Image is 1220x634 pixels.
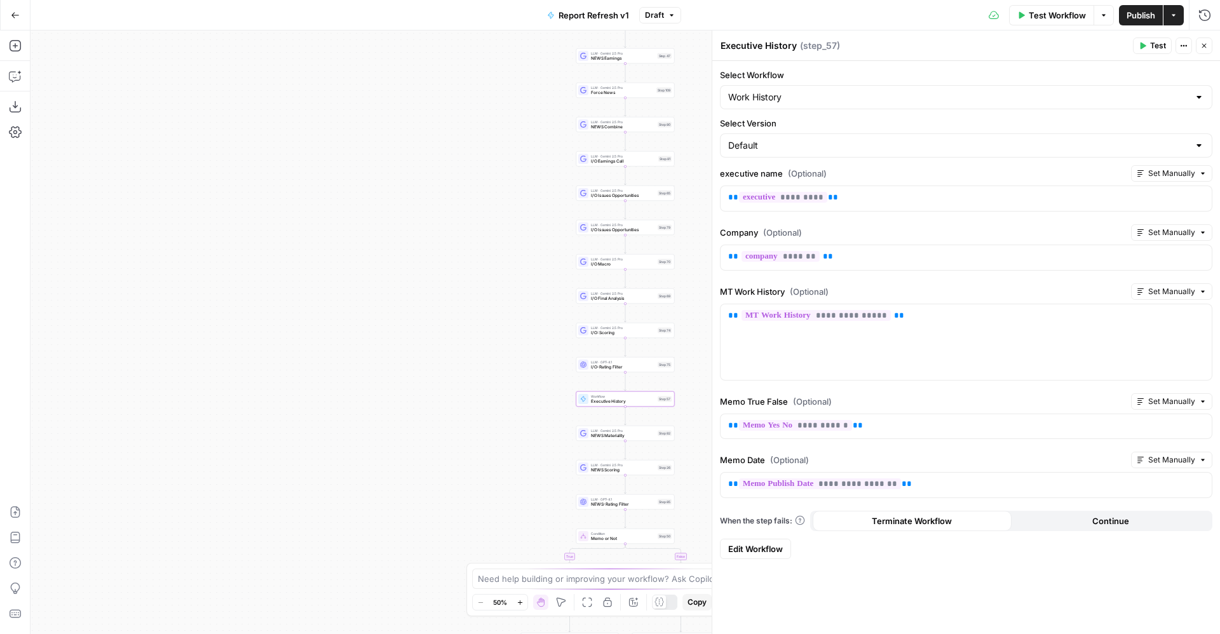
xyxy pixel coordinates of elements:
[720,117,1212,130] label: Select Version
[625,132,627,151] g: Edge from step_80 to step_81
[658,122,672,128] div: Step 80
[625,441,627,459] g: Edge from step_82 to step_26
[591,188,655,193] span: LLM · Gemini 2.5 Pro
[1009,5,1094,25] button: Test Workflow
[728,543,783,555] span: Edit Workflow
[1148,454,1195,466] span: Set Manually
[720,539,791,559] a: Edit Workflow
[576,185,675,201] div: LLM · Gemini 2.5 ProI/O Issues OpportunitiesStep 65
[591,192,655,199] span: I/O Issues Opportunities
[591,119,655,125] span: LLM · Gemini 2.5 Pro
[688,597,707,608] span: Copy
[658,156,672,162] div: Step 81
[591,501,655,508] span: NEWS: Rating Filter
[591,55,655,62] span: NEWS Earnings
[591,467,655,473] span: NEWS Scoring
[625,29,627,48] g: Edge from step_115 to step_47
[1131,283,1212,300] button: Set Manually
[1012,511,1210,531] button: Continue
[591,51,655,56] span: LLM · Gemini 2.5 Pro
[576,426,675,441] div: LLM · Gemini 2.5 ProNEWS MaterialityStep 82
[576,117,675,132] div: LLM · Gemini 2.5 ProNEWS CombineStep 80
[1150,40,1166,51] span: Test
[658,328,672,334] div: Step 74
[1148,286,1195,297] span: Set Manually
[591,433,655,439] span: NEWS Materiality
[576,357,675,372] div: LLM · GPT-4.1I/O: Rating FilterStep 75
[591,124,655,130] span: NEWS Combine
[591,90,654,96] span: Force News
[625,201,627,219] g: Edge from step_65 to step_79
[569,544,625,563] g: Edge from step_50 to step_72
[591,227,655,233] span: I/O Issues Opportunities
[576,83,675,98] div: LLM · Gemini 2.5 ProForce NewsStep 109
[539,5,637,25] button: Report Refresh v1
[763,226,802,239] span: (Optional)
[1148,396,1195,407] span: Set Manually
[645,10,664,21] span: Draft
[658,362,672,368] div: Step 75
[793,395,832,408] span: (Optional)
[728,91,1189,104] input: Work History
[720,454,1126,466] label: Memo Date
[625,235,627,253] g: Edge from step_79 to step_70
[591,360,655,365] span: LLM · GPT-4.1
[625,407,627,425] g: Edge from step_57 to step_82
[576,494,675,509] div: LLM · GPT-4.1NEWS: Rating FilterStep 85
[591,497,655,502] span: LLM · GPT-4.1
[658,225,672,231] div: Step 79
[576,288,675,304] div: LLM · Gemini 2.5 ProI/O Final AnalysisStep 69
[658,53,672,59] div: Step 47
[625,304,627,322] g: Edge from step_69 to step_74
[1131,393,1212,410] button: Set Manually
[576,254,675,269] div: LLM · Gemini 2.5 ProI/O MacroStep 70
[770,454,809,466] span: (Optional)
[680,614,682,632] g: Edge from step_106 to step_105
[790,285,829,298] span: (Optional)
[1148,227,1195,238] span: Set Manually
[625,338,627,356] g: Edge from step_74 to step_75
[656,88,672,93] div: Step 109
[591,364,655,370] span: I/O: Rating Filter
[493,597,507,607] span: 50%
[1133,37,1172,54] button: Test
[1029,9,1086,22] span: Test Workflow
[625,475,627,494] g: Edge from step_26 to step_85
[625,544,682,563] g: Edge from step_50 to step_104
[591,261,655,267] span: I/O Macro
[1092,515,1129,527] span: Continue
[788,167,827,180] span: (Optional)
[591,462,655,468] span: LLM · Gemini 2.5 Pro
[591,222,655,227] span: LLM · Gemini 2.5 Pro
[591,428,655,433] span: LLM · Gemini 2.5 Pro
[576,323,675,338] div: LLM · Gemini 2.5 ProI/O: ScoringStep 74
[728,139,1189,152] input: Default
[658,431,672,436] div: Step 82
[1127,9,1155,22] span: Publish
[591,291,655,296] span: LLM · Gemini 2.5 Pro
[591,398,655,405] span: Executive History
[720,515,805,527] span: When the step fails:
[720,285,1126,298] label: MT Work History
[625,509,627,528] g: Edge from step_85 to step_50
[658,191,672,196] div: Step 65
[576,48,675,64] div: LLM · Gemini 2.5 ProNEWS EarningsStep 47
[569,614,571,632] g: Edge from step_88 to step_76
[576,220,675,235] div: LLM · Gemini 2.5 ProI/O Issues OpportunitiesStep 79
[576,151,675,166] div: LLM · Gemini 2.5 ProI/O Earnings CallStep 81
[720,226,1126,239] label: Company
[720,395,1126,408] label: Memo True False
[721,39,797,52] textarea: Executive History
[591,531,655,536] span: Condition
[1148,168,1195,179] span: Set Manually
[720,167,1126,180] label: executive name
[658,534,672,539] div: Step 50
[591,158,656,165] span: I/O Earnings Call
[576,391,675,407] div: WorkflowExecutive HistoryStep 57
[576,460,675,475] div: LLM · Gemini 2.5 ProNEWS ScoringStep 26
[800,39,840,52] span: ( step_57 )
[591,325,655,330] span: LLM · Gemini 2.5 Pro
[1131,165,1212,182] button: Set Manually
[625,372,627,391] g: Edge from step_75 to step_57
[625,166,627,185] g: Edge from step_81 to step_65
